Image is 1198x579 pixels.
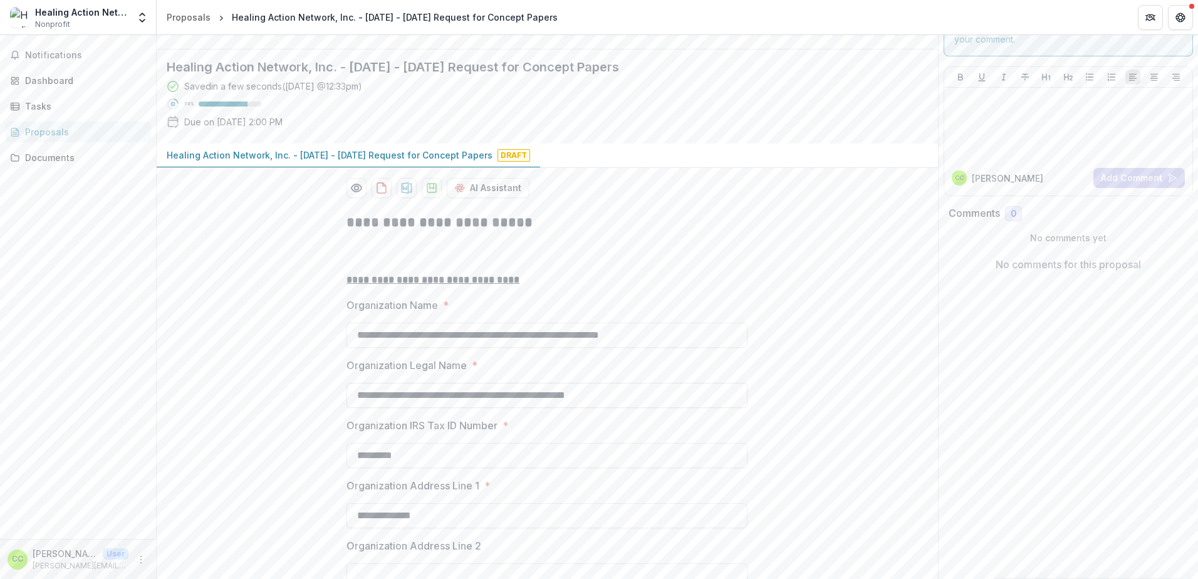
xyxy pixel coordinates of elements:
[974,70,989,85] button: Underline
[1082,70,1097,85] button: Bullet List
[33,560,128,571] p: [PERSON_NAME][EMAIL_ADDRESS][DOMAIN_NAME]
[25,125,141,138] div: Proposals
[25,50,146,61] span: Notifications
[497,149,530,162] span: Draft
[162,8,563,26] nav: breadcrumb
[346,358,467,373] p: Organization Legal Name
[12,555,23,563] div: Cassandra Cooke
[1061,70,1076,85] button: Heading 2
[33,547,98,560] p: [PERSON_NAME]
[346,418,497,433] p: Organization IRS Tax ID Number
[422,178,442,198] button: download-proposal
[949,207,1000,219] h2: Comments
[1168,5,1193,30] button: Get Help
[346,298,438,313] p: Organization Name
[167,60,908,75] h2: Healing Action Network, Inc. - [DATE] - [DATE] Request for Concept Papers
[167,11,211,24] div: Proposals
[1093,168,1185,188] button: Add Comment
[5,147,151,168] a: Documents
[133,552,148,567] button: More
[162,8,216,26] a: Proposals
[996,257,1141,272] p: No comments for this proposal
[346,478,479,493] p: Organization Address Line 1
[133,5,151,30] button: Open entity switcher
[5,96,151,117] a: Tasks
[1104,70,1119,85] button: Ordered List
[25,100,141,113] div: Tasks
[25,151,141,164] div: Documents
[35,6,128,19] div: Healing Action Network Inc
[1169,70,1184,85] button: Align Right
[35,19,70,30] span: Nonprofit
[953,70,968,85] button: Bold
[372,178,392,198] button: download-proposal
[103,548,128,560] p: User
[346,178,367,198] button: Preview 22df68d4-5d46-4210-b0b7-bbe4645f6c1c-0.pdf
[25,74,141,87] div: Dashboard
[346,538,481,553] p: Organization Address Line 2
[1018,70,1033,85] button: Strike
[232,11,558,24] div: Healing Action Network, Inc. - [DATE] - [DATE] Request for Concept Papers
[5,122,151,142] a: Proposals
[184,115,283,128] p: Due on [DATE] 2:00 PM
[955,175,964,181] div: Cassandra Cooke
[5,45,151,65] button: Notifications
[167,149,492,162] p: Healing Action Network, Inc. - [DATE] - [DATE] Request for Concept Papers
[184,80,362,93] div: Saved in a few seconds ( [DATE] @ 12:33pm )
[949,231,1189,244] p: No comments yet
[5,70,151,91] a: Dashboard
[1138,5,1163,30] button: Partners
[184,100,194,108] p: 78 %
[996,70,1011,85] button: Italicize
[972,172,1043,185] p: [PERSON_NAME]
[10,8,30,28] img: Healing Action Network Inc
[447,178,529,198] button: AI Assistant
[397,178,417,198] button: download-proposal
[1039,70,1054,85] button: Heading 1
[1125,70,1140,85] button: Align Left
[1011,209,1016,219] span: 0
[1147,70,1162,85] button: Align Center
